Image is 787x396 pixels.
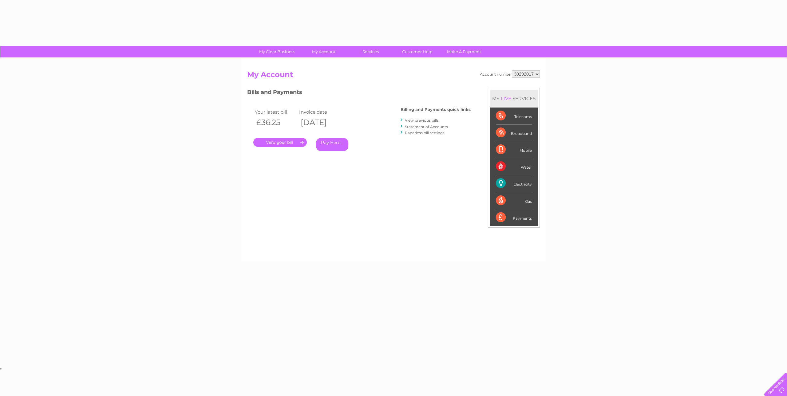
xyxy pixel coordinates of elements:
div: Mobile [496,141,532,158]
a: Customer Help [392,46,443,57]
div: Broadband [496,124,532,141]
div: Gas [496,192,532,209]
a: My Account [299,46,349,57]
td: Invoice date [298,108,342,116]
th: [DATE] [298,116,342,129]
a: View previous bills [405,118,439,123]
a: Statement of Accounts [405,124,448,129]
div: Account number [480,70,540,78]
div: Payments [496,209,532,226]
h4: Billing and Payments quick links [401,107,471,112]
a: Paperless bill settings [405,131,445,135]
th: £36.25 [253,116,298,129]
div: Electricity [496,175,532,192]
a: My Clear Business [252,46,303,57]
a: Make A Payment [439,46,489,57]
div: Water [496,158,532,175]
div: LIVE [500,96,512,101]
div: Telecoms [496,108,532,124]
a: Services [345,46,396,57]
td: Your latest bill [253,108,298,116]
h3: Bills and Payments [247,88,471,99]
a: Pay Here [316,138,348,151]
div: MY SERVICES [490,90,538,107]
a: . [253,138,307,147]
h2: My Account [247,70,540,82]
